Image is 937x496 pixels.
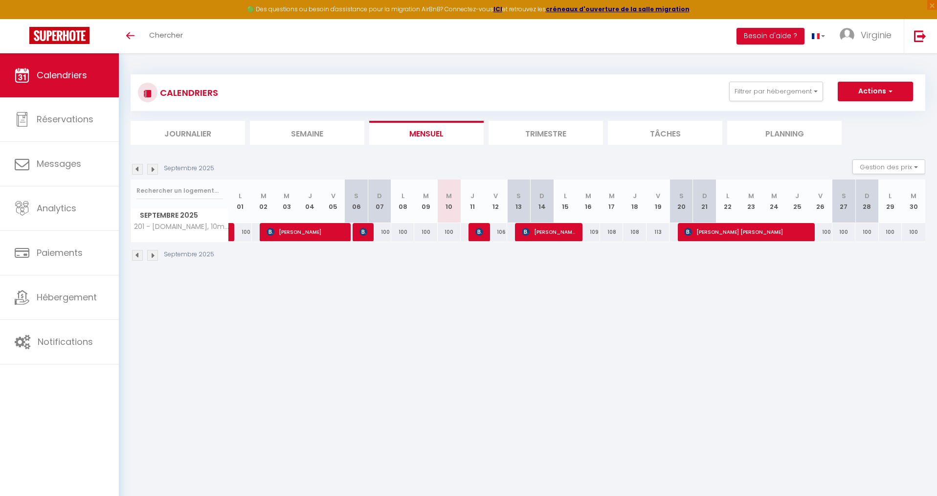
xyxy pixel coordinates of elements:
input: Rechercher un logement... [136,182,223,200]
div: 100 [391,223,414,241]
abbr: L [402,191,404,201]
div: 108 [600,223,623,241]
button: Besoin d'aide ? [736,28,804,45]
span: Calendriers [37,69,87,81]
abbr: S [516,191,521,201]
abbr: J [308,191,312,201]
th: 23 [739,180,762,223]
th: 15 [554,180,577,223]
p: Septembre 2025 [164,250,214,259]
th: 03 [275,180,298,223]
div: 100 [229,223,252,241]
li: Tâches [608,121,722,145]
a: ICI [493,5,502,13]
h3: CALENDRIERS [157,82,218,104]
a: créneaux d'ouverture de la salle migration [546,5,690,13]
abbr: V [818,191,823,201]
th: 13 [507,180,530,223]
th: 25 [786,180,809,223]
abbr: J [795,191,799,201]
th: 17 [600,180,623,223]
div: 100 [855,223,878,241]
iframe: Chat [895,452,930,489]
th: 16 [577,180,600,223]
span: [PERSON_NAME] [359,223,367,241]
div: 100 [368,223,391,241]
img: Super Booking [29,27,89,44]
img: logout [914,30,926,42]
a: ... Virginie [832,19,904,53]
abbr: M [771,191,777,201]
th: 29 [879,180,902,223]
th: 12 [484,180,507,223]
span: [PERSON_NAME] [475,223,483,241]
span: Hébergement [37,291,97,303]
th: 18 [623,180,646,223]
th: 08 [391,180,414,223]
button: Filtrer par hébergement [729,82,823,101]
li: Planning [727,121,842,145]
abbr: V [331,191,335,201]
th: 02 [252,180,275,223]
div: 109 [577,223,600,241]
div: 100 [832,223,855,241]
th: 20 [669,180,692,223]
abbr: L [889,191,892,201]
th: 06 [345,180,368,223]
span: Virginie [861,29,892,41]
span: Septembre 2025 [131,208,228,223]
abbr: D [377,191,382,201]
th: 09 [414,180,437,223]
th: 11 [461,180,484,223]
span: Notifications [38,336,93,348]
button: Gestion des prix [852,159,925,174]
th: 01 [229,180,252,223]
th: 22 [716,180,739,223]
abbr: D [702,191,707,201]
th: 28 [855,180,878,223]
span: Chercher [149,30,183,40]
div: 106 [484,223,507,241]
span: [PERSON_NAME] [PERSON_NAME] [684,223,807,241]
abbr: S [354,191,358,201]
abbr: M [911,191,916,201]
button: Actions [838,82,913,101]
abbr: J [633,191,637,201]
abbr: M [609,191,615,201]
a: Chercher [142,19,190,53]
abbr: L [726,191,729,201]
div: 100 [879,223,902,241]
div: 113 [647,223,669,241]
th: 19 [647,180,669,223]
th: 27 [832,180,855,223]
p: Septembre 2025 [164,164,214,173]
th: 26 [809,180,832,223]
abbr: D [539,191,544,201]
abbr: L [564,191,567,201]
span: [PERSON_NAME] [522,223,576,241]
abbr: M [748,191,754,201]
span: Paiements [37,247,83,259]
th: 21 [693,180,716,223]
span: [PERSON_NAME] [267,223,343,241]
th: 05 [321,180,344,223]
li: Semaine [250,121,364,145]
th: 14 [531,180,554,223]
abbr: V [493,191,498,201]
abbr: J [470,191,474,201]
th: 30 [902,180,925,223]
div: 100 [438,223,461,241]
span: Analytics [37,202,76,214]
abbr: S [842,191,846,201]
span: Messages [37,158,81,170]
div: 108 [623,223,646,241]
th: 07 [368,180,391,223]
abbr: M [261,191,267,201]
abbr: M [423,191,429,201]
abbr: V [656,191,660,201]
div: 100 [414,223,437,241]
th: 10 [438,180,461,223]
span: Réservations [37,113,93,125]
th: 04 [298,180,321,223]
